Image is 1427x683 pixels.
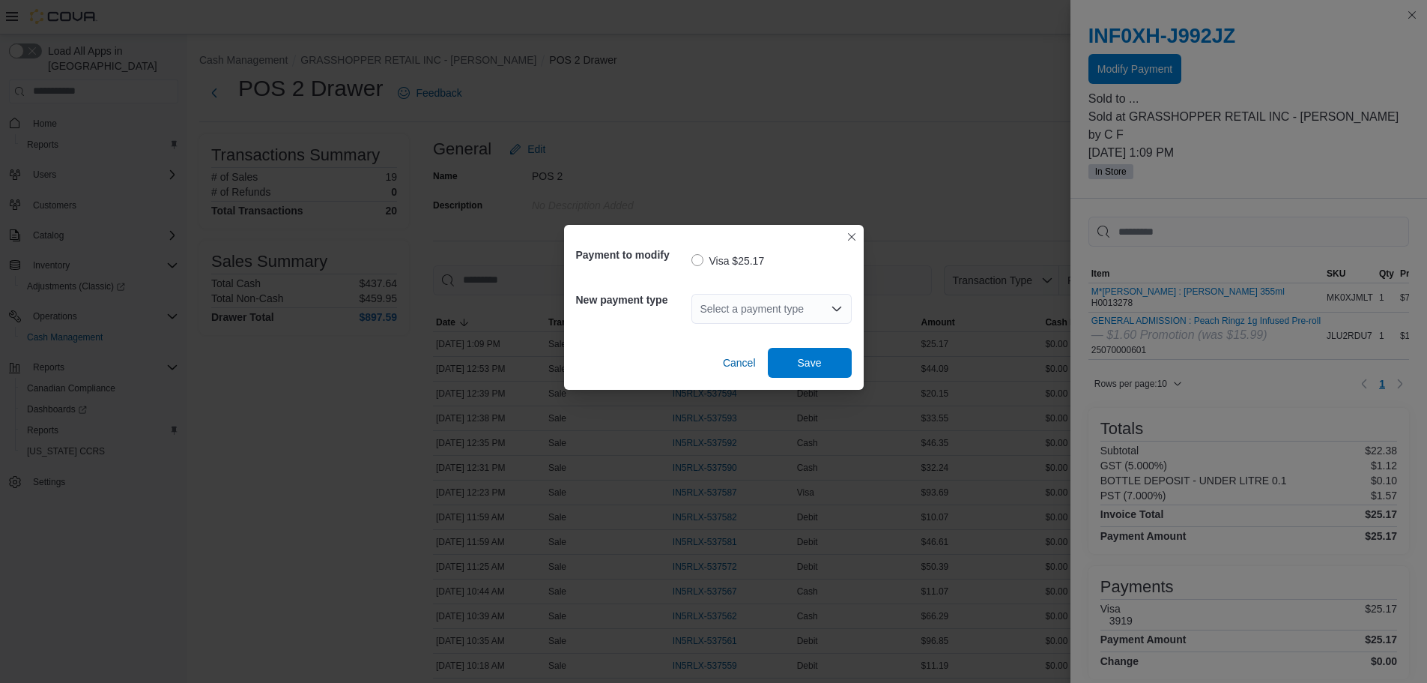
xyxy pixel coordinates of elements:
[691,252,765,270] label: Visa $25.17
[843,228,861,246] button: Closes this modal window
[798,355,822,370] span: Save
[576,285,688,315] h5: New payment type
[831,303,843,315] button: Open list of options
[717,348,762,378] button: Cancel
[723,355,756,370] span: Cancel
[700,300,702,318] input: Accessible screen reader label
[768,348,852,378] button: Save
[576,240,688,270] h5: Payment to modify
